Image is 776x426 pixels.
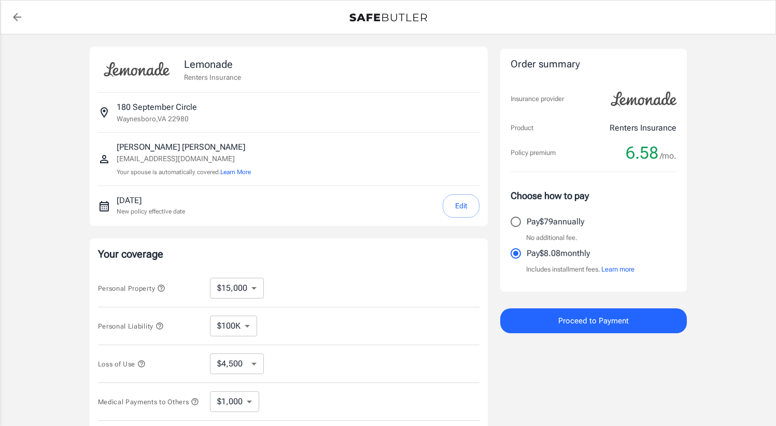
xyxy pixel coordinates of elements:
[511,94,564,104] p: Insurance provider
[443,194,479,218] button: Edit
[98,55,176,84] img: Lemonade
[349,13,427,22] img: Back to quotes
[98,358,146,370] button: Loss of Use
[511,123,533,133] p: Product
[511,189,676,203] p: Choose how to pay
[98,285,165,292] span: Personal Property
[98,200,110,212] svg: New policy start date
[526,233,577,243] p: No additional fee.
[117,101,197,113] p: 180 September Circle
[117,113,189,124] p: Waynesboro , VA 22980
[98,398,200,406] span: Medical Payments to Others
[184,56,241,72] p: Lemonade
[98,360,146,368] span: Loss of Use
[117,153,251,164] p: [EMAIL_ADDRESS][DOMAIN_NAME]
[184,72,241,82] p: Renters Insurance
[98,106,110,119] svg: Insured address
[98,322,164,330] span: Personal Liability
[610,122,676,134] p: Renters Insurance
[7,7,27,27] a: back to quotes
[98,320,164,332] button: Personal Liability
[117,141,251,153] p: [PERSON_NAME] [PERSON_NAME]
[626,143,658,163] span: 6.58
[526,264,634,275] p: Includes installment fees.
[605,84,683,113] img: Lemonade
[527,216,584,228] p: Pay $79 annually
[98,153,110,165] svg: Insured person
[98,247,479,261] p: Your coverage
[117,207,185,216] p: New policy effective date
[527,247,590,260] p: Pay $8.08 monthly
[511,57,676,72] div: Order summary
[117,194,185,207] p: [DATE]
[220,167,251,177] button: Learn More
[601,264,634,275] button: Learn more
[558,314,629,328] span: Proceed to Payment
[98,395,200,408] button: Medical Payments to Others
[500,308,687,333] button: Proceed to Payment
[660,149,676,163] span: /mo.
[98,282,165,294] button: Personal Property
[511,148,556,158] p: Policy premium
[117,167,251,177] p: Your spouse is automatically covered.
